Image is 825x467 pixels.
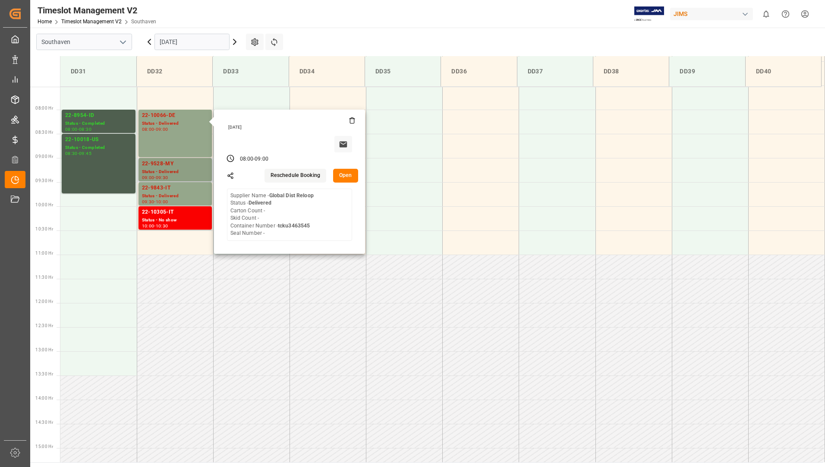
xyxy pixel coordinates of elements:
[35,347,53,352] span: 13:00 Hr
[142,176,154,180] div: 09:00
[144,63,205,79] div: DD32
[142,127,154,131] div: 08:00
[65,144,132,151] div: Status - Completed
[249,200,271,206] b: Delivered
[634,6,664,22] img: Exertis%20JAM%20-%20Email%20Logo.jpg_1722504956.jpg
[142,120,208,127] div: Status - Delivered
[35,130,53,135] span: 08:30 Hr
[35,227,53,231] span: 10:30 Hr
[67,63,129,79] div: DD31
[154,34,230,50] input: DD-MM-YYYY
[35,323,53,328] span: 12:30 Hr
[156,176,168,180] div: 09:30
[278,223,310,229] b: tcku3463545
[670,6,756,22] button: JIMS
[154,200,155,204] div: -
[670,8,753,20] div: JIMS
[265,169,326,183] button: Reschedule Booking
[269,192,314,199] b: Global Dist Reloop
[225,124,356,130] div: [DATE]
[255,155,268,163] div: 09:00
[35,154,53,159] span: 09:00 Hr
[154,224,155,228] div: -
[142,200,154,204] div: 09:30
[753,63,814,79] div: DD40
[448,63,510,79] div: DD36
[78,151,79,155] div: -
[142,208,208,217] div: 22-10305-IT
[35,202,53,207] span: 10:00 Hr
[36,34,132,50] input: Type to search/select
[65,120,132,127] div: Status - Completed
[61,19,122,25] a: Timeslot Management V2
[35,106,53,110] span: 08:00 Hr
[116,35,129,49] button: open menu
[142,168,208,176] div: Status - Delivered
[156,200,168,204] div: 10:00
[142,160,208,168] div: 22-9528-MY
[333,169,358,183] button: Open
[35,444,53,449] span: 15:00 Hr
[154,176,155,180] div: -
[35,396,53,401] span: 14:00 Hr
[79,151,91,155] div: 09:45
[35,275,53,280] span: 11:30 Hr
[372,63,434,79] div: DD35
[142,184,208,192] div: 22-9843-IT
[65,136,132,144] div: 22-10018-US
[776,4,795,24] button: Help Center
[35,251,53,256] span: 11:00 Hr
[38,19,52,25] a: Home
[142,217,208,224] div: Status - No show
[156,127,168,131] div: 09:00
[676,63,738,79] div: DD39
[756,4,776,24] button: show 0 new notifications
[600,63,662,79] div: DD38
[142,111,208,120] div: 22-10066-DE
[240,155,254,163] div: 08:00
[156,224,168,228] div: 10:30
[154,127,155,131] div: -
[35,420,53,425] span: 14:30 Hr
[296,63,358,79] div: DD34
[78,127,79,131] div: -
[230,192,314,237] div: Supplier Name - Status - Carton Count - Skid Count - Container Number - Seal Number -
[35,372,53,376] span: 13:30 Hr
[38,4,156,17] div: Timeslot Management V2
[65,151,78,155] div: 08:30
[79,127,91,131] div: 08:30
[142,192,208,200] div: Status - Delivered
[35,299,53,304] span: 12:00 Hr
[524,63,586,79] div: DD37
[65,127,78,131] div: 08:00
[65,111,132,120] div: 22-8954-ID
[142,224,154,228] div: 10:00
[253,155,255,163] div: -
[35,178,53,183] span: 09:30 Hr
[220,63,281,79] div: DD33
